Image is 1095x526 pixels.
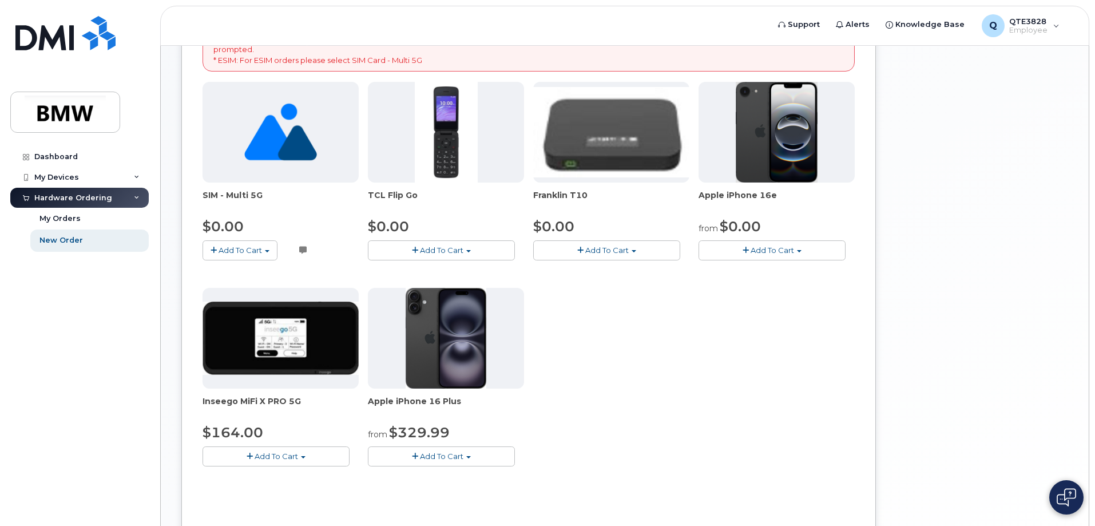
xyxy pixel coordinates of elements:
[203,424,263,441] span: $164.00
[368,218,409,235] span: $0.00
[203,446,350,466] button: Add To Cart
[699,189,855,212] div: Apple iPhone 16e
[974,14,1068,37] div: QTE3828
[846,19,870,30] span: Alerts
[368,429,387,440] small: from
[720,218,761,235] span: $0.00
[203,302,359,375] img: cut_small_inseego_5G.jpg
[368,396,524,418] div: Apple iPhone 16 Plus
[770,13,828,36] a: Support
[699,223,718,234] small: from
[533,240,680,260] button: Add To Cart
[878,13,973,36] a: Knowledge Base
[415,82,478,183] img: TCL_FLIP_MODE.jpg
[255,452,298,461] span: Add To Cart
[389,424,450,441] span: $329.99
[203,240,277,260] button: Add To Cart
[989,19,997,33] span: Q
[736,82,818,183] img: iphone16e.png
[533,218,574,235] span: $0.00
[1009,17,1048,26] span: QTE3828
[203,218,244,235] span: $0.00
[1057,488,1076,507] img: Open chat
[895,19,965,30] span: Knowledge Base
[533,189,689,212] div: Franklin T10
[585,246,629,255] span: Add To Cart
[1009,26,1048,35] span: Employee
[420,452,463,461] span: Add To Cart
[368,189,524,212] div: TCL Flip Go
[788,19,820,30] span: Support
[699,240,846,260] button: Add To Cart
[406,288,486,389] img: iphone_16_plus.png
[368,240,515,260] button: Add To Cart
[219,246,262,255] span: Add To Cart
[751,246,794,255] span: Add To Cart
[420,246,463,255] span: Add To Cart
[203,396,359,418] div: Inseego MiFi X PRO 5G
[533,87,689,177] img: t10.jpg
[244,82,317,183] img: no_image_found-2caef05468ed5679b831cfe6fc140e25e0c280774317ffc20a367ab7fd17291e.png
[203,189,359,212] div: SIM - Multi 5G
[828,13,878,36] a: Alerts
[368,446,515,466] button: Add To Cart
